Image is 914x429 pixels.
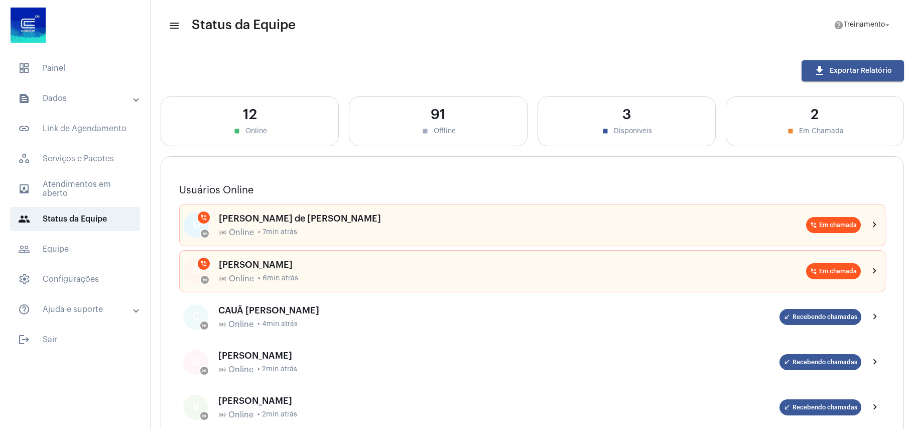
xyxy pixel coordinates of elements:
[784,313,791,320] mat-icon: call_received
[10,207,140,231] span: Status da Equipe
[229,228,254,237] span: Online
[869,219,881,231] mat-icon: chevron_right
[601,127,610,136] mat-icon: stop
[10,237,140,261] span: Equipe
[219,260,806,270] div: [PERSON_NAME]
[200,260,207,267] mat-icon: phone_in_talk
[10,117,140,141] span: Link de Agendamento
[218,411,226,419] mat-icon: online_prediction
[359,127,516,136] div: Offline
[232,127,241,136] mat-icon: stop
[18,303,30,315] mat-icon: sidenav icon
[814,65,826,77] mat-icon: download
[200,214,207,221] mat-icon: phone_in_talk
[18,334,30,346] mat-icon: sidenav icon
[228,320,253,329] span: Online
[834,20,844,30] mat-icon: help
[219,275,227,283] mat-icon: online_prediction
[228,365,253,374] span: Online
[779,354,861,370] mat-chip: Recebendo chamadas
[806,263,861,279] mat-chip: Em chamada
[828,15,898,35] button: Treinamento
[786,127,795,136] mat-icon: stop
[258,229,297,236] span: • 7min atrás
[784,404,791,411] mat-icon: call_received
[814,67,892,74] span: Exportar Relatório
[183,304,208,330] div: C
[548,127,705,136] div: Disponíveis
[548,107,705,123] div: 3
[8,5,48,45] img: d4669ae0-8c07-2337-4f67-34b0df7f5ae4.jpeg
[218,366,226,374] mat-icon: online_prediction
[171,127,328,136] div: Online
[229,274,254,283] span: Online
[184,212,209,238] div: G
[18,62,30,74] span: sidenav icon
[228,410,253,419] span: Online
[257,320,298,328] span: • 4min atrás
[10,147,140,171] span: Serviços e Pacotes
[18,183,30,195] mat-icon: sidenav icon
[421,127,430,136] mat-icon: stop
[257,366,297,373] span: • 2min atrás
[10,267,140,291] span: Configurações
[184,259,209,284] div: N
[192,17,296,33] span: Status da Equipe
[183,395,208,420] div: V
[218,320,226,329] mat-icon: online_prediction
[18,153,30,165] span: sidenav icon
[10,328,140,352] span: Sair
[18,243,30,255] mat-icon: sidenav icon
[179,185,885,196] h3: Usuários Online
[6,297,150,321] mat-expansion-panel-header: sidenav iconAjuda e suporte
[10,177,140,201] span: Atendimentos em aberto
[736,127,893,136] div: Em Chamada
[869,356,881,368] mat-icon: chevron_right
[18,92,30,104] mat-icon: sidenav icon
[883,21,892,30] mat-icon: arrow_drop_down
[18,92,134,104] mat-panel-title: Dados
[779,309,861,325] mat-chip: Recebendo chamadas
[779,399,861,415] mat-chip: Recebendo chamadas
[784,359,791,366] mat-icon: call_received
[202,323,207,328] mat-icon: online_prediction
[202,277,207,282] mat-icon: online_prediction
[202,231,207,236] mat-icon: online_prediction
[258,275,298,282] span: • 6min atrás
[10,56,140,80] span: Painel
[6,86,150,111] mat-expansion-panel-header: sidenav iconDados
[218,351,779,361] div: [PERSON_NAME]
[18,213,30,225] mat-icon: sidenav icon
[359,107,516,123] div: 91
[869,311,881,323] mat-icon: chevron_right
[869,401,881,413] mat-icon: chevron_right
[218,396,779,406] div: [PERSON_NAME]
[218,305,779,315] div: CAUÃ [PERSON_NAME]
[183,350,208,375] div: G
[736,107,893,123] div: 2
[257,411,297,418] span: • 2min atrás
[869,265,881,277] mat-icon: chevron_right
[171,107,328,123] div: 12
[219,213,806,224] div: [PERSON_NAME] de [PERSON_NAME]
[844,22,885,29] span: Treinamento
[219,229,227,237] mat-icon: online_prediction
[18,273,30,285] span: sidenav icon
[202,368,207,373] mat-icon: online_prediction
[810,222,817,229] mat-icon: phone_in_talk
[18,303,134,315] mat-panel-title: Ajuda e suporte
[806,217,861,233] mat-chip: Em chamada
[802,60,904,81] button: Exportar Relatório
[18,123,30,135] mat-icon: sidenav icon
[202,413,207,418] mat-icon: online_prediction
[810,268,817,275] mat-icon: phone_in_talk
[169,20,179,32] mat-icon: sidenav icon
